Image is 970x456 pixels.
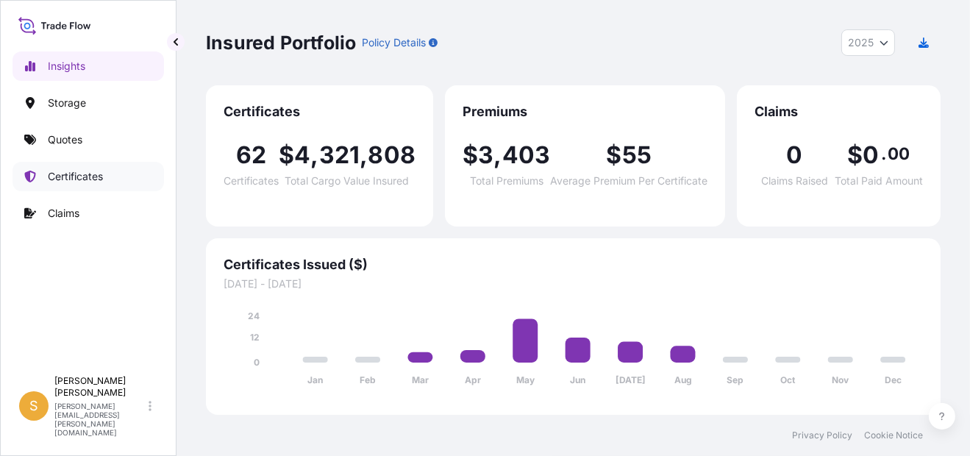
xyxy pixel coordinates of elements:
p: Storage [48,96,86,110]
span: S [29,399,38,413]
a: Insights [13,51,164,81]
span: . [881,148,886,160]
span: 2025 [848,35,874,50]
p: Policy Details [362,35,426,50]
span: $ [463,143,478,167]
span: 0 [787,143,803,167]
a: Certificates [13,162,164,191]
tspan: Apr [465,375,481,386]
span: $ [606,143,621,167]
span: $ [847,143,863,167]
span: , [493,143,502,167]
a: Claims [13,199,164,228]
tspan: Mar [412,375,429,386]
span: Premiums [463,103,707,121]
p: Quotes [48,132,82,147]
tspan: Dec [885,375,902,386]
tspan: [DATE] [616,375,646,386]
a: Privacy Policy [792,430,852,441]
span: Total Premiums [470,176,543,186]
a: Quotes [13,125,164,154]
p: Insured Portfolio [206,31,356,54]
span: 403 [502,143,551,167]
tspan: Sep [727,375,744,386]
span: 3 [478,143,493,167]
span: 4 [294,143,310,167]
span: 321 [319,143,360,167]
tspan: Nov [832,375,849,386]
tspan: Feb [360,375,376,386]
span: 0 [863,143,879,167]
span: Total Paid Amount [835,176,923,186]
span: Average Premium Per Certificate [550,176,707,186]
a: Cookie Notice [864,430,923,441]
span: Claims [755,103,923,121]
span: 62 [236,143,266,167]
p: Insights [48,59,85,74]
span: , [310,143,318,167]
p: Claims [48,206,79,221]
span: Certificates [224,176,279,186]
span: 808 [368,143,416,167]
tspan: 0 [254,357,260,368]
tspan: 24 [248,310,260,321]
span: Certificates Issued ($) [224,256,923,274]
tspan: Jun [570,375,585,386]
span: Certificates [224,103,416,121]
p: [PERSON_NAME][EMAIL_ADDRESS][PERSON_NAME][DOMAIN_NAME] [54,402,146,437]
tspan: Oct [780,375,796,386]
span: 00 [888,148,910,160]
span: Total Cargo Value Insured [285,176,410,186]
p: [PERSON_NAME] [PERSON_NAME] [54,375,146,399]
tspan: May [516,375,535,386]
span: $ [279,143,294,167]
span: , [360,143,368,167]
button: Year Selector [841,29,895,56]
a: Storage [13,88,164,118]
tspan: 12 [250,332,260,343]
span: [DATE] - [DATE] [224,277,923,291]
p: Certificates [48,169,103,184]
span: Claims Raised [761,176,828,186]
tspan: Jan [307,375,323,386]
span: 55 [622,143,652,167]
tspan: Aug [674,375,692,386]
